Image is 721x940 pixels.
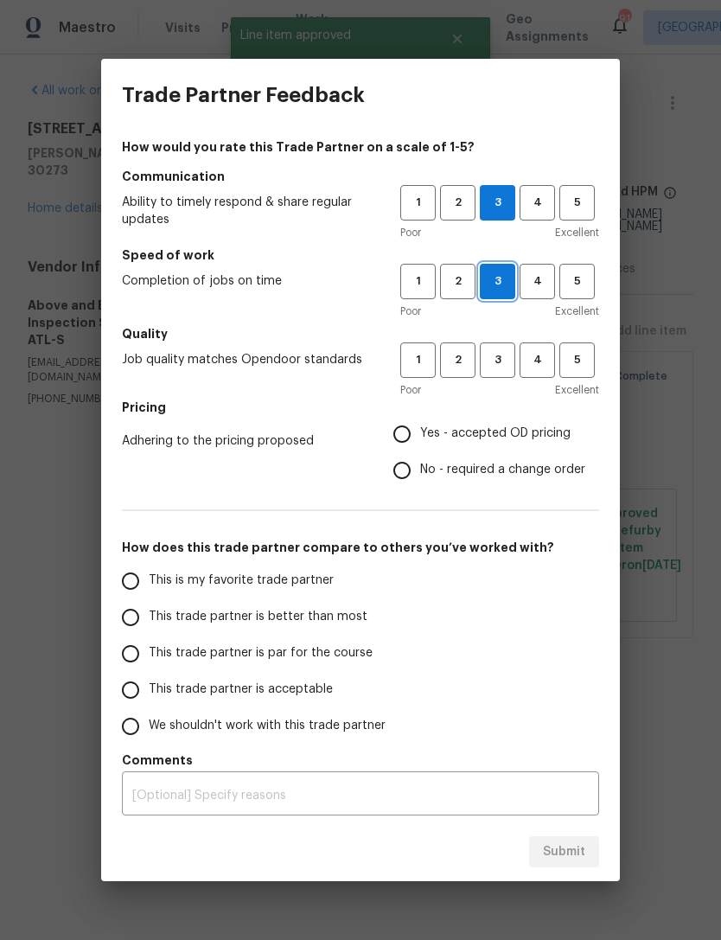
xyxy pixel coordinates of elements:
[440,264,475,299] button: 2
[481,272,514,291] span: 3
[122,751,599,769] h5: Comments
[521,350,553,370] span: 4
[400,264,436,299] button: 1
[400,342,436,378] button: 1
[480,185,515,221] button: 3
[555,224,599,241] span: Excellent
[122,138,599,156] h4: How would you rate this Trade Partner on a scale of 1-5?
[122,325,599,342] h5: Quality
[149,681,333,699] span: This trade partner is acceptable
[122,563,599,745] div: How does this trade partner compare to others you’ve worked with?
[442,350,474,370] span: 2
[555,303,599,320] span: Excellent
[122,539,599,556] h5: How does this trade partner compare to others you’ve worked with?
[440,342,475,378] button: 2
[420,425,571,443] span: Yes - accepted OD pricing
[122,194,373,228] span: Ability to timely respond & share regular updates
[561,350,593,370] span: 5
[440,185,475,221] button: 2
[420,461,585,479] span: No - required a change order
[555,381,599,399] span: Excellent
[481,193,514,213] span: 3
[149,717,386,735] span: We shouldn't work with this trade partner
[122,246,599,264] h5: Speed of work
[400,381,421,399] span: Poor
[400,224,421,241] span: Poor
[122,399,599,416] h5: Pricing
[149,608,367,626] span: This trade partner is better than most
[402,350,434,370] span: 1
[520,342,555,378] button: 4
[559,342,595,378] button: 5
[149,644,373,662] span: This trade partner is par for the course
[559,185,595,221] button: 5
[122,351,373,368] span: Job quality matches Opendoor standards
[122,432,366,450] span: Adhering to the pricing proposed
[480,264,515,299] button: 3
[122,168,599,185] h5: Communication
[122,83,365,107] h3: Trade Partner Feedback
[149,572,334,590] span: This is my favorite trade partner
[561,272,593,291] span: 5
[402,272,434,291] span: 1
[400,185,436,221] button: 1
[480,342,515,378] button: 3
[122,272,373,290] span: Completion of jobs on time
[559,264,595,299] button: 5
[521,272,553,291] span: 4
[402,193,434,213] span: 1
[520,185,555,221] button: 4
[521,193,553,213] span: 4
[393,416,599,489] div: Pricing
[400,303,421,320] span: Poor
[442,272,474,291] span: 2
[482,350,514,370] span: 3
[442,193,474,213] span: 2
[520,264,555,299] button: 4
[561,193,593,213] span: 5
